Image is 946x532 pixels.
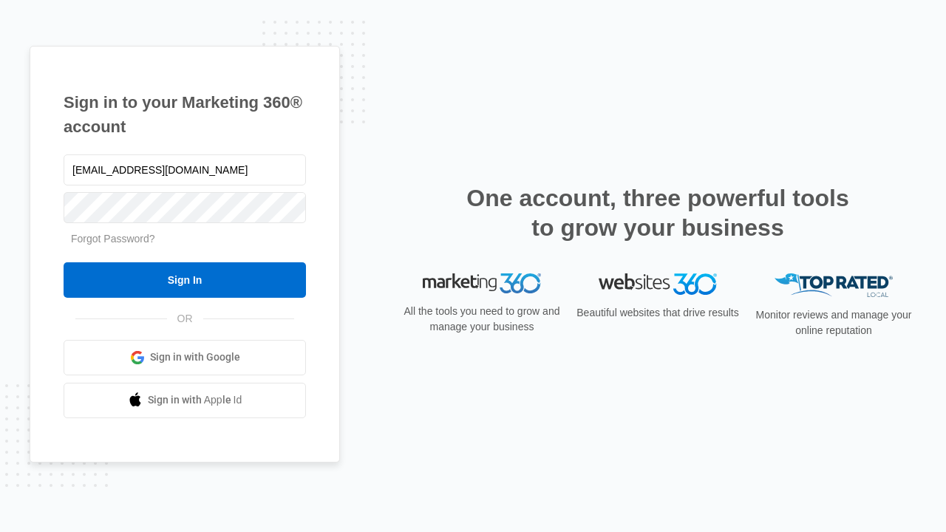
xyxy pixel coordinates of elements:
[64,262,306,298] input: Sign In
[64,340,306,375] a: Sign in with Google
[64,154,306,185] input: Email
[399,304,565,335] p: All the tools you need to grow and manage your business
[775,273,893,298] img: Top Rated Local
[599,273,717,295] img: Websites 360
[423,273,541,294] img: Marketing 360
[148,392,242,408] span: Sign in with Apple Id
[71,233,155,245] a: Forgot Password?
[751,307,916,338] p: Monitor reviews and manage your online reputation
[167,311,203,327] span: OR
[150,349,240,365] span: Sign in with Google
[462,183,854,242] h2: One account, three powerful tools to grow your business
[64,90,306,139] h1: Sign in to your Marketing 360® account
[575,305,741,321] p: Beautiful websites that drive results
[64,383,306,418] a: Sign in with Apple Id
